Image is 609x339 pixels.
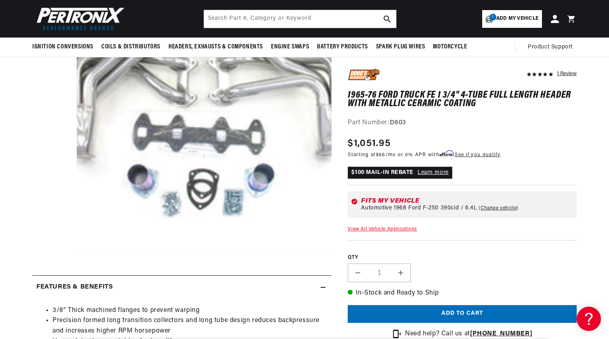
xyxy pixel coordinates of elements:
summary: Product Support [528,38,577,57]
span: Motorcycle [433,43,467,51]
a: See if you qualify - Learn more about Affirm Financing (opens in modal) [455,153,500,157]
div: Fits my vehicle [361,198,573,204]
summary: Headers, Exhausts & Components [164,38,267,56]
span: Coils & Distributors [101,43,160,51]
span: 1 [489,14,496,21]
span: Engine Swaps [271,43,309,51]
summary: Battery Products [313,38,372,56]
summary: Engine Swaps [267,38,313,56]
h1: 1965-76 Ford Truck FE 1 3/4" 4-Tube Full Length Header with Metallic Ceramic Coating [348,92,577,108]
div: 1 Review [557,69,577,78]
button: Add to cart [348,305,577,323]
summary: Coils & Distributors [97,38,164,56]
a: View All Vehicle Applications [348,227,417,232]
span: $1,051.95 [348,136,391,151]
a: Change vehicle [479,205,519,211]
span: Ignition Conversions [32,43,93,51]
summary: Ignition Conversions [32,38,97,56]
p: $100 MAIL-IN REBATE [348,167,452,179]
div: Part Number: [348,118,577,128]
span: Add my vehicle [496,15,538,23]
h2: Features & Benefits [36,282,113,293]
input: Search Part #, Category or Keyword [204,10,396,28]
span: Headers, Exhausts & Components [168,43,263,51]
span: Affirm [439,151,454,157]
li: Precision formed long transition collectors and long tube design reduces backpressure and increas... [52,316,328,336]
summary: Features & Benefits [32,276,332,299]
media-gallery: Gallery Viewer [32,0,332,259]
span: Product Support [528,43,573,52]
a: [PHONE_NUMBER] [470,331,532,337]
label: QTY [348,254,577,261]
span: Automotive 1968 Ford F-250 390cid / 6.4L [361,205,477,211]
p: In-Stock and Ready to Ship [348,288,577,299]
a: Learn more [418,169,449,176]
li: 3/8" Thick machined flanges to prevent warping [52,306,328,316]
span: Battery Products [317,43,368,51]
summary: Spark Plug Wires [372,38,429,56]
span: Spark Plug Wires [376,43,425,51]
img: Pertronix [32,5,125,33]
span: $66 [376,153,386,157]
button: search button [378,10,396,28]
a: 1Add my vehicle [482,10,542,28]
strong: D603 [390,119,406,126]
p: Starting at /mo or 0% APR with . [348,151,500,159]
summary: Motorcycle [429,38,471,56]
